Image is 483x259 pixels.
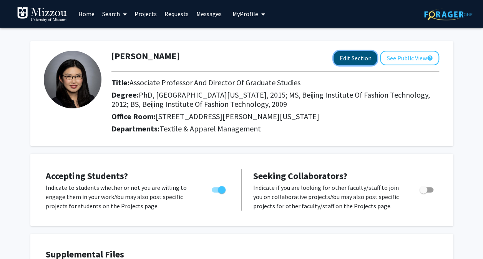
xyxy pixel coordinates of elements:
button: Edit Section [334,51,377,65]
a: Requests [161,0,193,27]
button: See Public View [380,51,439,65]
img: ForagerOne Logo [424,8,472,20]
a: Projects [131,0,161,27]
h2: Degree: [111,90,439,109]
a: Messages [193,0,226,27]
img: University of Missouri Logo [17,7,67,22]
p: Indicate if you are looking for other faculty/staff to join you on collaborative projects. You ma... [253,183,405,211]
div: Toggle [417,183,438,194]
h2: Title: [111,78,439,87]
div: Toggle [209,183,230,194]
span: Accepting Students? [46,170,128,182]
iframe: Chat [6,224,33,253]
h2: Office Room: [111,112,439,121]
h1: [PERSON_NAME] [111,51,180,62]
h2: Departments: [106,124,445,133]
span: PhD, [GEOGRAPHIC_DATA][US_STATE], 2015; MS, Beijing Institute Of Fashion Technology, 2012; BS, Be... [111,90,430,109]
img: Profile Picture [44,51,101,108]
a: Home [75,0,98,27]
p: Indicate to students whether or not you are willing to engage them in your work. You may also pos... [46,183,197,211]
span: Associate Professor And Director Of Graduate Studies [129,78,300,87]
span: [STREET_ADDRESS][PERSON_NAME][US_STATE] [156,111,319,121]
span: Textile & Apparel Management [159,124,261,133]
a: Search [98,0,131,27]
span: Seeking Collaborators? [253,170,347,182]
mat-icon: help [427,53,433,63]
span: My Profile [232,10,258,18]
